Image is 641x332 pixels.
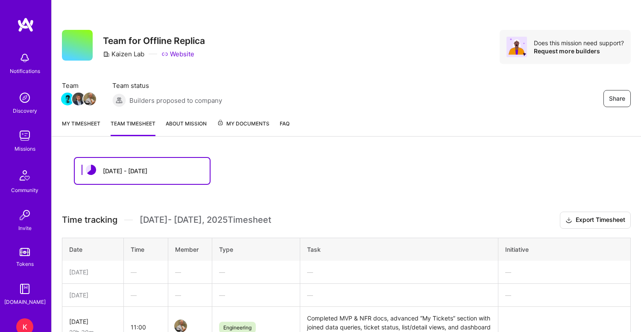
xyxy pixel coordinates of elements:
[69,291,117,300] div: [DATE]
[168,238,212,261] th: Member
[219,291,293,300] div: —
[18,224,32,233] div: Invite
[62,92,73,106] a: Team Member Avatar
[83,93,96,105] img: Team Member Avatar
[175,291,205,300] div: —
[16,127,33,144] img: teamwork
[166,119,207,136] a: About Mission
[15,144,35,153] div: Missions
[62,238,124,261] th: Date
[69,317,117,326] div: [DATE]
[307,268,491,277] div: —
[217,119,269,128] span: My Documents
[609,94,625,103] span: Share
[16,280,33,297] img: guide book
[603,90,631,107] button: Share
[560,212,631,229] button: Export Timesheet
[498,238,631,261] th: Initiative
[84,92,95,106] a: Team Member Avatar
[505,268,623,277] div: —
[103,50,144,58] div: Kaizen Lab
[506,37,527,57] img: Avatar
[15,165,35,186] img: Community
[505,291,623,300] div: —
[129,96,222,105] span: Builders proposed to company
[124,238,168,261] th: Time
[13,106,37,115] div: Discovery
[111,119,155,136] a: Team timesheet
[300,238,498,261] th: Task
[103,166,147,175] div: [DATE] - [DATE]
[161,50,194,58] a: Website
[20,248,30,256] img: tokens
[86,165,96,175] img: status icon
[4,297,46,306] div: [DOMAIN_NAME]
[16,259,34,268] div: Tokens
[62,215,117,225] span: Time tracking
[175,268,205,277] div: —
[534,39,624,47] div: Does this mission need support?
[131,268,161,277] div: —
[11,186,38,195] div: Community
[16,89,33,106] img: discovery
[534,47,624,55] div: Request more builders
[280,119,290,136] a: FAQ
[10,67,40,76] div: Notifications
[61,93,74,105] img: Team Member Avatar
[140,215,271,225] span: [DATE] - [DATE] , 2025 Timesheet
[565,216,572,225] i: icon Download
[112,93,126,107] img: Builders proposed to company
[16,207,33,224] img: Invite
[103,35,205,46] h3: Team for Offline Replica
[69,268,117,277] div: [DATE]
[72,93,85,105] img: Team Member Avatar
[112,81,222,90] span: Team status
[103,51,110,58] i: icon CompanyGray
[307,291,491,300] div: —
[217,119,269,136] a: My Documents
[62,119,100,136] a: My timesheet
[16,50,33,67] img: bell
[17,17,34,32] img: logo
[73,92,84,106] a: Team Member Avatar
[212,238,300,261] th: Type
[219,268,293,277] div: —
[62,81,95,90] span: Team
[131,291,161,300] div: —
